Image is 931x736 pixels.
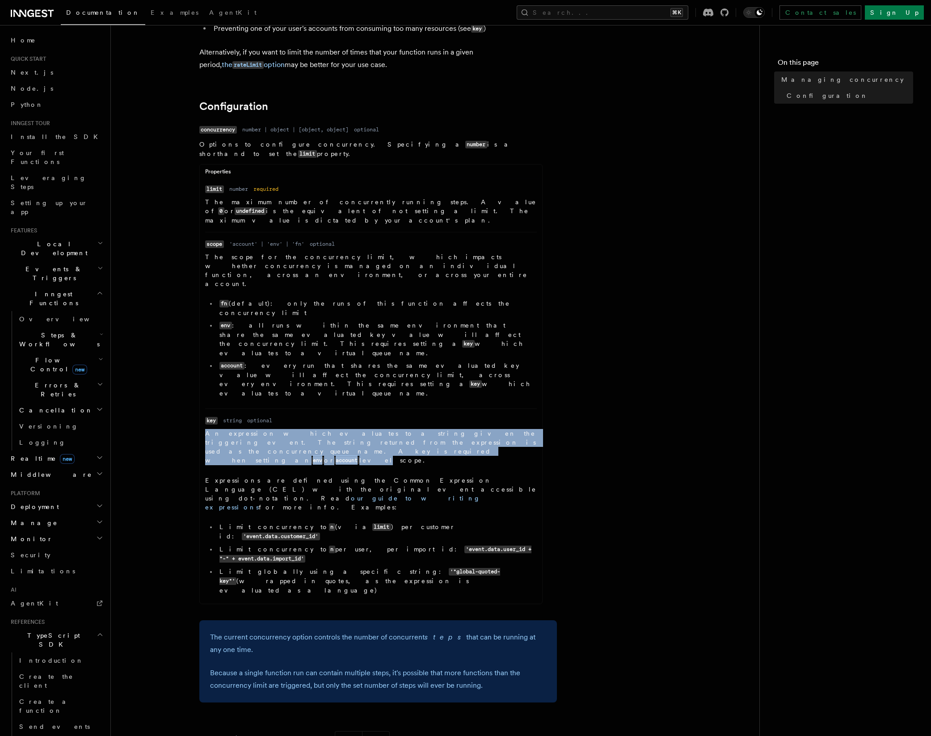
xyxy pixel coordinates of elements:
button: Flow Controlnew [16,352,105,377]
span: References [7,618,45,626]
span: AI [7,586,17,593]
code: key [462,340,475,348]
span: Limitations [11,568,75,575]
span: new [60,454,75,464]
code: key [205,417,218,425]
button: Events & Triggers [7,261,105,286]
button: TypeScript SDK [7,627,105,652]
code: undefined [235,207,266,215]
span: Create a function [19,698,72,714]
span: Versioning [19,423,78,430]
code: n [329,546,335,553]
span: Steps & Workflows [16,331,100,349]
button: Monitor [7,531,105,547]
dd: number [229,185,248,193]
span: Flow Control [16,356,98,374]
span: Inngest Functions [7,290,97,307]
a: Documentation [61,3,145,25]
span: Node.js [11,85,53,92]
a: Managing concurrency [778,71,913,88]
a: Introduction [16,652,105,669]
button: Manage [7,515,105,531]
span: Your first Functions [11,149,64,165]
span: Documentation [66,9,140,16]
code: account [219,362,244,370]
kbd: ⌘K [670,8,683,17]
span: Setting up your app [11,199,88,215]
span: Next.js [11,69,53,76]
span: AgentKit [11,600,58,607]
p: Because a single function run can contain multiple steps, it's possible that more functions than ... [210,667,546,692]
span: Deployment [7,502,59,511]
span: new [72,365,87,374]
span: Events & Triggers [7,265,97,282]
span: TypeScript SDK [7,631,97,649]
button: Realtimenew [7,450,105,467]
span: Inngest tour [7,120,50,127]
a: Setting up your app [7,195,105,220]
span: Features [7,227,37,234]
span: Introduction [19,657,84,664]
a: Limitations [7,563,105,579]
span: Home [11,36,36,45]
code: limit [205,185,224,193]
li: Limit concurrency to per user, per import id: [217,545,537,564]
button: Errors & Retries [16,377,105,402]
span: Local Development [7,240,97,257]
a: Home [7,32,105,48]
li: Limit globally using a specific string: (wrapped in quotes, as the expression is evaluated as a l... [217,567,537,595]
button: Deployment [7,499,105,515]
button: Inngest Functions [7,286,105,311]
li: : all runs within the same environment that share the same evaluated key value will affect the co... [217,321,537,357]
div: Properties [200,168,542,179]
li: Preventing one of your user's accounts from consuming too many resources (see ) [211,22,557,35]
dd: required [253,185,278,193]
span: Create the client [19,673,73,689]
span: Logging [19,439,66,446]
code: n [329,523,335,531]
code: 0 [218,207,224,215]
code: key [471,25,484,33]
a: Install the SDK [7,129,105,145]
a: AgentKit [7,595,105,611]
span: Errors & Retries [16,381,97,399]
span: Platform [7,490,40,497]
p: The current concurrency option controls the number of concurrent that can be running at any one t... [210,631,546,656]
a: Create a function [16,694,105,719]
code: key [469,380,482,388]
span: Leveraging Steps [11,174,86,190]
a: Node.js [7,80,105,97]
span: Manage [7,518,58,527]
button: Steps & Workflows [16,327,105,352]
span: Install the SDK [11,133,103,140]
span: Examples [151,9,198,16]
a: Send events [16,719,105,735]
span: Configuration [787,91,868,100]
a: Logging [16,434,105,450]
code: limit [298,150,317,158]
h4: On this page [778,57,913,71]
p: The maximum number of concurrently running steps. A value of or is the equivalent of not setting ... [205,198,537,225]
button: Toggle dark mode [743,7,765,18]
span: Managing concurrency [781,75,904,84]
li: Limit concurrency to (via ) per customer id: [217,522,537,541]
p: Options to configure concurrency. Specifying a is a shorthand to set the property. [199,140,543,159]
span: Cancellation [16,406,93,415]
code: env [312,457,324,464]
code: fn [219,300,229,307]
button: Search...⌘K [517,5,688,20]
a: Configuration [199,100,268,113]
button: Middleware [7,467,105,483]
span: Realtime [7,454,75,463]
a: Contact sales [779,5,861,20]
a: AgentKit [204,3,262,24]
span: AgentKit [209,9,257,16]
a: Security [7,547,105,563]
a: Configuration [783,88,913,104]
code: limit [372,523,391,531]
code: account [334,457,359,464]
span: Monitor [7,534,53,543]
span: Security [11,551,51,559]
code: env [219,322,232,329]
code: rateLimit [232,61,264,69]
